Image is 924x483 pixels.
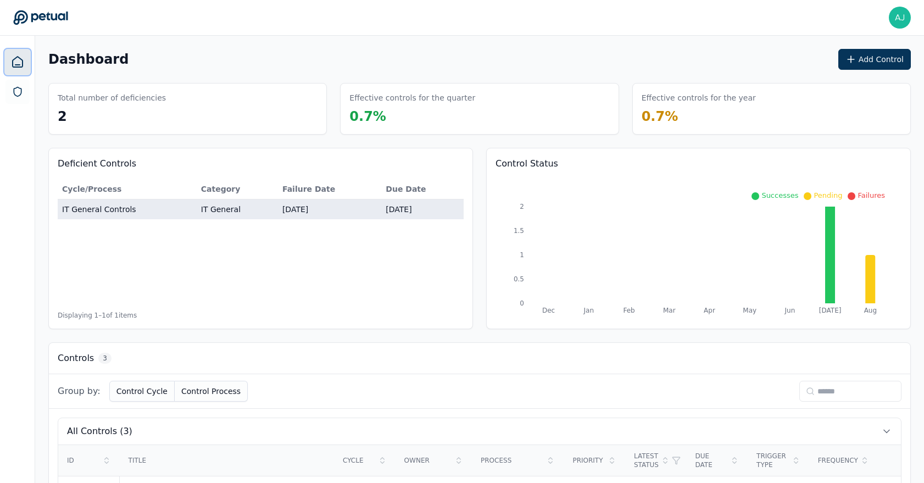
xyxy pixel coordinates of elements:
[514,275,524,283] tspan: 0.5
[129,456,325,465] div: Title
[663,307,676,314] tspan: Mar
[197,179,278,199] th: Category
[13,10,68,25] a: Go to Dashboard
[349,92,475,103] h3: Effective controls for the quarter
[838,49,911,70] button: Add Control
[67,456,111,465] div: ID
[623,307,634,314] tspan: Feb
[634,452,678,469] div: Latest Status
[583,307,594,314] tspan: Jan
[349,109,386,124] span: 0.7 %
[889,7,911,29] img: ajay.rengarajan@snowflake.com
[761,191,798,199] span: Successes
[58,109,67,124] span: 2
[520,299,524,307] tspan: 0
[58,179,197,199] th: Cycle/Process
[58,311,137,320] span: Displaying 1– 1 of 1 items
[381,199,464,220] td: [DATE]
[756,452,800,469] div: Trigger Type
[514,227,524,235] tspan: 1.5
[814,191,842,199] span: Pending
[520,203,524,210] tspan: 2
[642,109,678,124] span: 0.7 %
[572,456,616,465] div: Priority
[642,92,756,103] h3: Effective controls for the year
[4,49,31,75] a: Dashboard
[542,307,555,314] tspan: Dec
[58,157,464,170] h3: Deficient Controls
[784,307,795,314] tspan: Jun
[98,353,112,364] span: 3
[743,307,756,314] tspan: May
[858,191,885,199] span: Failures
[109,381,175,402] button: Control Cycle
[278,179,381,199] th: Failure Date
[5,80,30,104] a: SOC
[58,199,197,220] td: IT General Controls
[58,92,166,103] h3: Total number of deficiencies
[48,51,129,68] h1: Dashboard
[695,452,739,469] div: Due Date
[58,385,101,398] span: Group by:
[343,456,387,465] div: Cycle
[58,352,94,365] h3: Controls
[381,179,464,199] th: Due Date
[197,199,278,220] td: IT General
[67,425,132,438] span: All Controls (3)
[404,456,463,465] div: Owner
[58,418,901,445] button: All Controls (3)
[520,251,524,259] tspan: 1
[481,456,555,465] div: Process
[278,199,381,220] td: [DATE]
[818,456,862,465] div: Frequency
[819,307,842,314] tspan: [DATE]
[864,307,877,314] tspan: Aug
[704,307,715,314] tspan: Apr
[496,157,901,170] h3: Control Status
[175,381,248,402] button: Control Process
